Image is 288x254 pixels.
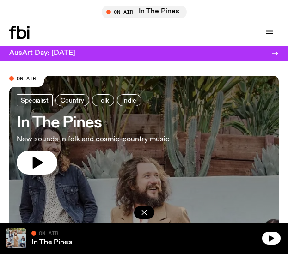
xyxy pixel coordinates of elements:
a: Country [55,94,89,106]
span: Folk [97,97,109,103]
p: New sounds in folk and cosmic-country music [17,134,170,145]
a: Specialist [17,94,53,106]
a: Folk [92,94,114,106]
h3: AusArt Day: [DATE] [9,50,75,57]
a: In The PinesNew sounds in folk and cosmic-country music [17,94,170,175]
span: Country [61,97,84,103]
a: In The Pines [31,239,72,246]
h3: In The Pines [17,115,170,130]
span: Indie [122,97,136,103]
span: Specialist [21,97,49,103]
a: Indie [117,94,141,106]
button: On AirIn The Pines [102,6,187,18]
span: On Air [39,230,58,236]
span: On Air [17,75,36,81]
